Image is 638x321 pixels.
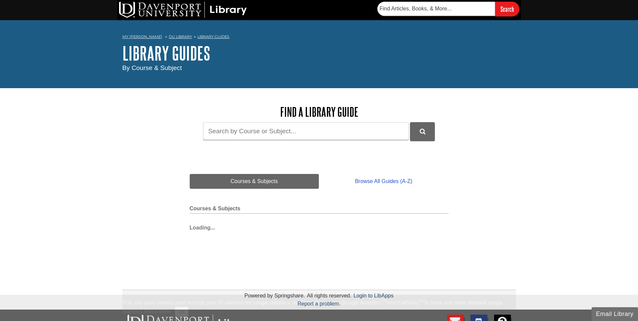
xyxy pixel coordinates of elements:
img: DU Library [119,2,247,18]
input: Find Articles, Books, & More... [377,2,495,16]
sup: TM [381,299,387,304]
input: Search [495,2,519,16]
button: Close [175,307,188,317]
div: Loading... [190,220,449,232]
a: Browse All Guides (A-Z) [319,174,448,189]
a: Library Guides [197,34,229,39]
nav: breadcrumb [122,32,516,43]
div: This site uses cookies and records your IP address for usage statistics. Additionally, we use Goo... [122,299,516,317]
div: By Course & Subject [122,63,516,73]
i: Search Library Guides [420,129,425,135]
button: Email Library [592,307,638,321]
h1: Library Guides [122,43,516,63]
a: Login to LibApps [353,293,393,298]
h2: Courses & Subjects [190,206,449,214]
a: Read More [144,309,171,314]
input: Search by Course or Subject... [203,122,409,140]
a: My [PERSON_NAME] [122,34,162,40]
h2: Find a Library Guide [190,105,449,119]
form: Searches DU Library's articles, books, and more [377,2,519,16]
sup: TM [419,299,425,304]
a: DU Library [169,34,192,39]
div: All rights reserved. [306,293,352,298]
a: Courses & Subjects [190,174,319,189]
div: Powered by Springshare. [243,293,306,298]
